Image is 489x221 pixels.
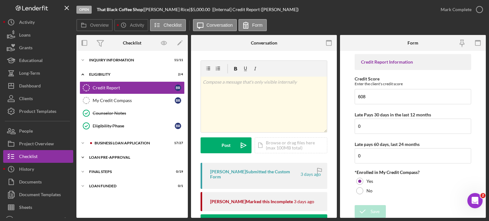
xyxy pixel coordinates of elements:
button: Checklist [3,150,73,163]
div: Clients [19,92,33,107]
label: No [366,188,372,193]
label: Credit Score [355,76,379,81]
div: LOAN PRE-APPROVAL [89,155,180,159]
a: My Credit CompassBR [80,94,185,107]
time: 2025-08-22 18:08 [294,199,314,204]
label: Late Pays 30 days in the last 12 months [355,112,431,117]
button: Activity [3,16,73,29]
button: Activity [114,19,148,31]
label: Checklist [164,23,182,28]
div: [PERSON_NAME] Submitted the Custom Form [210,169,300,179]
label: Late pays 60 days, last 24 months [355,142,420,147]
button: Long-Term [3,67,73,79]
button: People [3,125,73,137]
div: People [19,125,33,139]
span: 2 [480,193,485,198]
div: B R [175,123,181,129]
div: Loans [19,29,31,43]
button: Product Templates [3,105,73,118]
div: B R [175,85,181,91]
div: $5,000.00 [190,7,212,12]
button: Overview [76,19,113,31]
div: 17 / 27 [172,141,183,145]
button: Conversation [193,19,237,31]
div: Save [371,205,379,218]
button: History [3,163,73,176]
label: Conversation [207,23,233,28]
button: Document Templates [3,188,73,201]
a: Counselor Notes [80,107,185,120]
div: History [19,163,34,177]
div: Educational [19,54,43,68]
div: Checklist [123,40,141,45]
div: Credit Report Information [361,59,465,65]
div: Conversation [251,40,277,45]
div: Document Templates [19,188,61,203]
button: Project Overview [3,137,73,150]
button: Post [201,137,252,153]
div: 0 / 1 [172,184,183,188]
div: Post [222,137,230,153]
button: Clients [3,92,73,105]
div: INQUIRY INFORMATION [89,58,167,62]
div: Checklist [19,150,38,164]
div: Enter the client's credit score [355,81,471,86]
div: ELIGIBILITY [89,73,167,76]
div: B R [175,97,181,104]
label: Form [252,23,263,28]
div: Documents [19,176,42,190]
a: Credit ReportBR [80,81,185,94]
div: Product Templates [19,105,56,119]
div: Sheets [19,201,32,215]
button: Loans [3,29,73,41]
label: Overview [90,23,109,28]
div: Grants [19,41,32,56]
button: Save [355,205,386,218]
a: Eligibility PhaseBR [80,120,185,132]
div: BUSINESS LOAN APPLICATION [95,141,167,145]
div: Form [407,40,418,45]
div: 0 / 19 [172,170,183,174]
button: Grants [3,41,73,54]
iframe: Intercom live chat [467,193,483,208]
div: LOAN FUNDED [89,184,167,188]
div: 11 / 11 [172,58,183,62]
button: Form [238,19,267,31]
div: | [Internal] Credit Report ([PERSON_NAME]) [212,7,299,12]
b: That Black Coffee Shop [97,7,143,12]
div: Dashboard [19,79,41,94]
time: 2025-08-22 18:11 [301,172,321,177]
div: Credit Report [93,85,175,90]
div: Activity [19,16,35,30]
div: Open [76,6,92,14]
button: Sheets [3,201,73,214]
div: | [97,7,144,12]
div: [PERSON_NAME] Rice | [144,7,190,12]
div: Long-Term [19,67,40,81]
button: Dashboard [3,79,73,92]
button: Checklist [150,19,186,31]
div: FINAL STEPS [89,170,167,174]
div: Mark Complete [441,3,471,16]
div: 2 / 4 [172,73,183,76]
div: *Enrolled in My Credit Compass? [355,170,471,175]
div: [PERSON_NAME] Marked this Incomplete [210,199,293,204]
label: Activity [130,23,144,28]
div: My Credit Compass [93,98,175,103]
div: Counselor Notes [93,111,184,116]
button: Documents [3,176,73,188]
button: Mark Complete [434,3,486,16]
